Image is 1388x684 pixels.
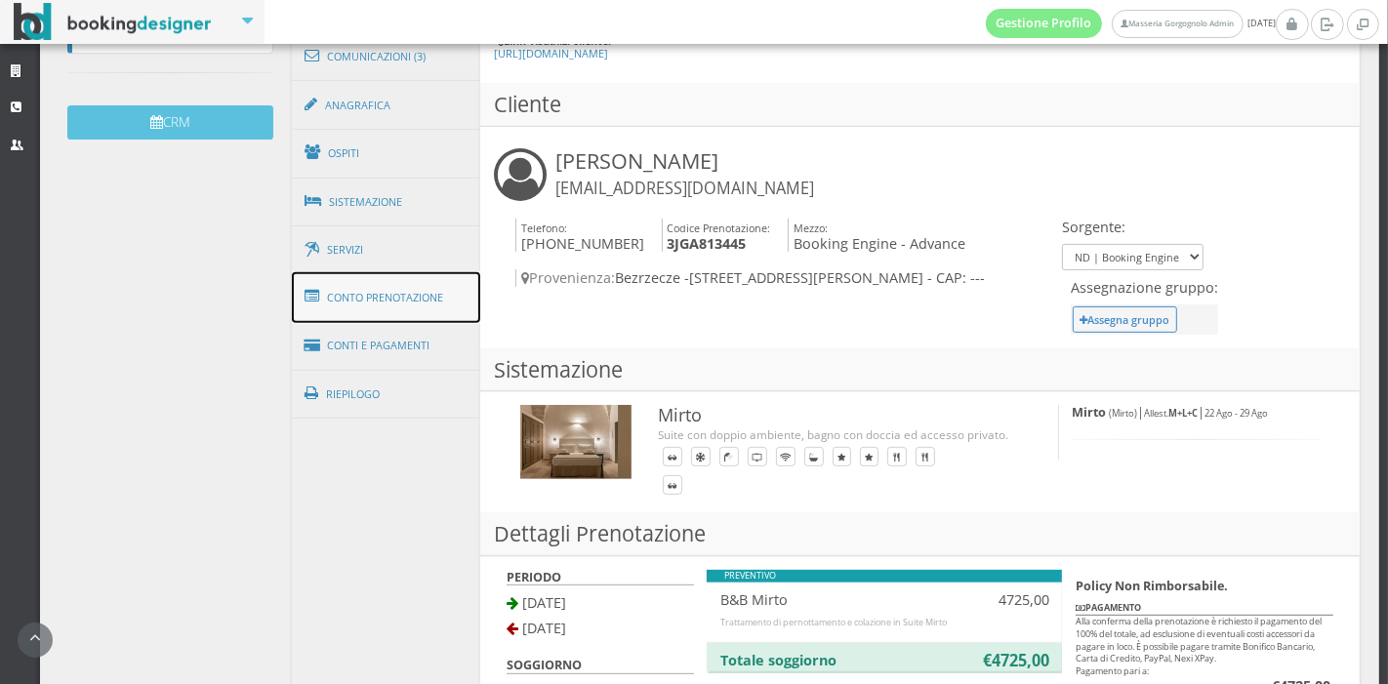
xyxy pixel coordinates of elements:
a: [URL][DOMAIN_NAME] [494,46,608,60]
h3: Dettagli Prenotazione [480,512,1360,556]
a: Riepilogo [292,369,481,420]
span: [STREET_ADDRESS][PERSON_NAME] [689,268,923,287]
h5: | | [1072,405,1320,420]
small: [EMAIL_ADDRESS][DOMAIN_NAME] [555,178,814,199]
b: PAGAMENTO [1076,601,1141,614]
h4: [PHONE_NUMBER] [515,219,644,253]
div: Trattamento di pernottamento e colazione in Suite Mirto [720,617,1049,629]
h4: 4725,00 [987,591,1049,608]
div: Suite con doppio ambiente, bagno con doccia ed accesso privato. [658,426,1018,443]
b: Mirto [1072,404,1106,421]
b: Totale soggiorno [720,651,837,669]
img: bf77c9f8592811ee9b0b027e0800ecac.jpg [520,405,632,479]
img: BookingDesigner.com [14,3,212,41]
h3: Cliente [480,83,1360,127]
a: Conti e Pagamenti [292,321,481,371]
span: [DATE] [522,593,566,612]
a: Sistemazione [292,177,481,227]
h3: Sistemazione [480,348,1360,392]
small: Allest. [1144,407,1198,420]
small: 22 Ago - 29 Ago [1204,407,1268,420]
a: Comunicazioni (3) [292,31,481,82]
b: + [1177,407,1182,420]
a: Gestione Profilo [986,9,1103,38]
span: - CAP: --- [927,268,985,287]
a: Servizi [292,225,481,275]
b: Policy Non Rimborsabile. [1076,578,1228,594]
h4: Assegnazione gruppo: [1071,279,1218,296]
span: [DATE] [986,9,1276,38]
b: € [983,650,992,671]
a: Ospiti [292,128,481,179]
a: Anagrafica [292,80,481,131]
button: Assegna gruppo [1073,306,1177,333]
a: Masseria Gorgognolo Admin [1112,10,1243,38]
b: SOGGIORNO [507,657,582,673]
small: Telefono: [521,221,567,235]
b: + [1187,407,1192,420]
small: Codice Prenotazione: [667,221,770,235]
div: PREVENTIVO [707,570,1062,583]
a: Conto Prenotazione [292,272,481,323]
h4: B&B Mirto [720,591,960,608]
small: (Mirto) [1109,407,1137,420]
h4: Sorgente: [1062,219,1204,235]
b: M L C [1168,407,1198,420]
h3: Mirto [658,405,1018,426]
small: Mezzo: [794,221,828,235]
h3: [PERSON_NAME] [555,148,814,199]
h4: Bezrzecze - [515,269,1057,286]
span: Provenienza: [521,268,615,287]
button: CRM [67,105,273,140]
b: PERIODO [507,569,561,585]
b: 3JGA813445 [667,234,746,253]
b: 4725,00 [992,650,1049,671]
h4: Booking Engine - Advance [788,219,965,253]
span: [DATE] [522,619,566,637]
